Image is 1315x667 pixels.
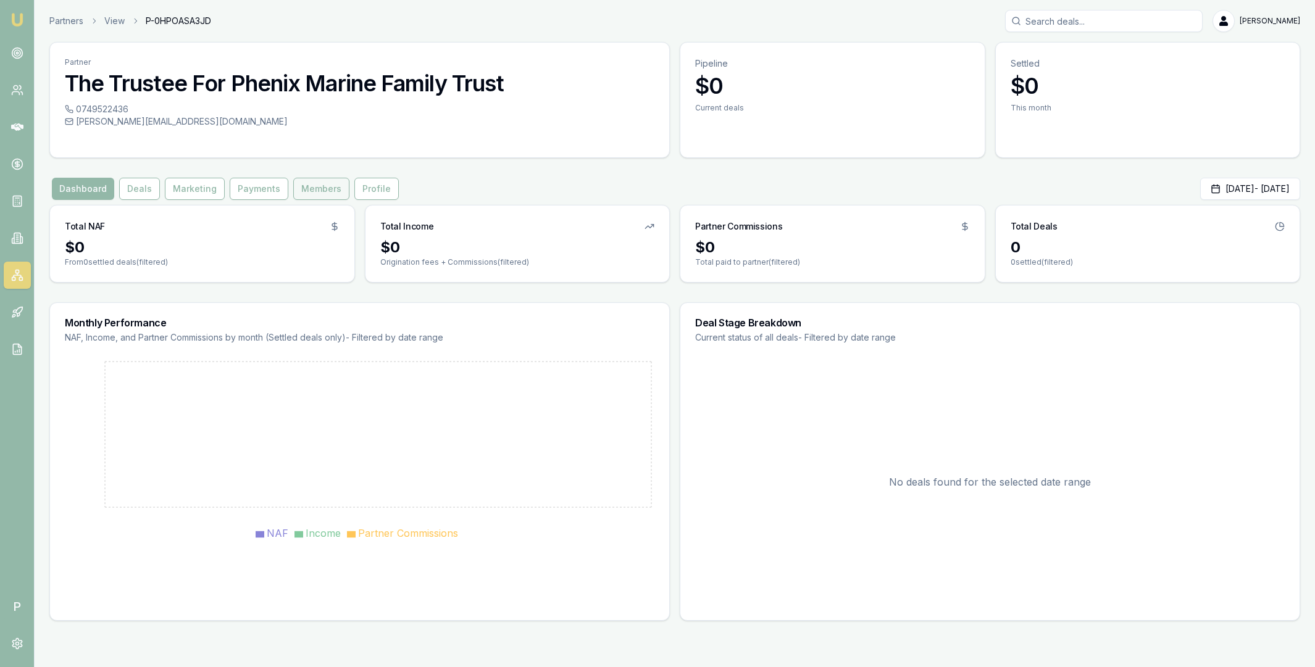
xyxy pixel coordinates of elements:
[1011,257,1285,267] p: 0 settled (filtered)
[49,15,211,27] nav: breadcrumb
[267,527,288,539] span: NAF
[1011,238,1285,257] div: 0
[1011,220,1058,233] h3: Total Deals
[65,331,654,344] p: NAF, Income, and Partner Commissions by month (Settled deals only) - Filtered by date range
[1200,178,1300,200] button: [DATE]- [DATE]
[146,15,211,27] span: P-0HPOASA3JD
[65,238,340,257] div: $0
[1005,10,1203,32] input: Search deals
[695,358,1285,605] div: No deals found for the selected date range
[695,57,970,70] p: Pipeline
[4,593,31,620] span: P
[49,15,83,27] a: Partners
[65,318,654,328] h3: Monthly Performance
[1240,16,1300,26] span: [PERSON_NAME]
[1011,103,1285,113] div: This month
[358,527,458,539] span: Partner Commissions
[119,178,160,200] button: Deals
[695,73,970,98] h3: $0
[695,103,970,113] div: Current deals
[65,103,654,115] div: 0749522436
[65,220,105,233] h3: Total NAF
[65,71,654,96] h3: The Trustee For Phenix Marine Family Trust
[65,257,340,267] p: From 0 settled deals (filtered)
[695,238,970,257] div: $0
[354,178,399,200] button: Profile
[380,238,655,257] div: $0
[1011,73,1285,98] h3: $0
[230,178,288,200] button: Payments
[1011,57,1285,70] p: Settled
[695,318,1285,328] h3: Deal Stage Breakdown
[104,15,125,27] a: View
[380,220,434,233] h3: Total Income
[65,115,654,128] div: [PERSON_NAME][EMAIL_ADDRESS][DOMAIN_NAME]
[65,57,654,67] p: Partner
[10,12,25,27] img: emu-icon-u.png
[52,178,114,200] button: Dashboard
[293,178,349,200] button: Members
[695,331,1285,344] p: Current status of all deals - Filtered by date range
[165,178,225,200] button: Marketing
[380,257,655,267] p: Origination fees + Commissions (filtered)
[695,257,970,267] p: Total paid to partner (filtered)
[306,527,341,539] span: Income
[695,220,782,233] h3: Partner Commissions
